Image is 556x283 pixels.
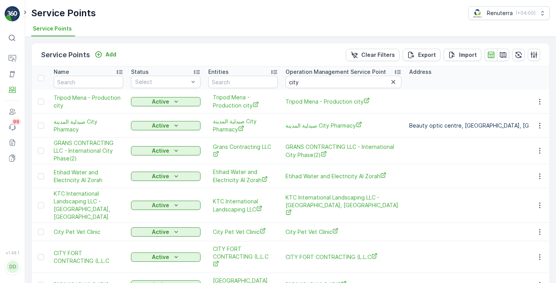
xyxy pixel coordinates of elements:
[409,68,432,76] p: Address
[38,148,44,154] div: Toggle Row Selected
[152,201,169,209] p: Active
[13,119,19,125] p: 99
[54,228,123,236] a: City Pet Vet Clinic
[152,228,169,236] p: Active
[152,98,169,106] p: Active
[41,49,90,60] p: Service Points
[286,97,401,106] a: Tripod Mena - Production city
[54,190,123,221] a: KTC International Landscaping LLC - Satwa, City Walk
[208,68,229,76] p: Entities
[135,78,189,86] p: Select
[286,194,401,217] span: KTC International Landscaping LLC - [GEOGRAPHIC_DATA], [GEOGRAPHIC_DATA]
[5,257,20,277] button: DD
[208,76,278,88] input: Search
[54,118,123,133] a: صيدلية المدينة City Pharmacy
[54,139,123,162] a: GRANS CONTRACTING LLC - International City Phase(2)
[131,201,201,210] button: Active
[54,76,123,88] input: Search
[459,51,477,59] p: Import
[286,172,401,180] a: Etihad Water and Electricity Al Zorah
[5,251,20,255] span: v 1.48.1
[33,25,72,32] span: Service Points
[131,121,201,130] button: Active
[152,253,169,261] p: Active
[286,228,401,236] a: City Pet Vet Clinic
[131,146,201,155] button: Active
[54,68,69,76] p: Name
[213,198,273,213] a: KTC International Landscaping LLC
[5,6,20,22] img: logo
[213,143,273,159] a: Grans Contracting LLC
[54,94,123,109] a: Tripod Mena - Production city
[213,228,273,236] a: City Pet Vet Clinic
[38,99,44,105] div: Toggle Row Selected
[38,123,44,129] div: Toggle Row Selected
[5,119,20,135] a: 99
[213,168,273,184] a: Etihad Water and Electricity Al Zorah
[468,6,550,20] button: Renuterra(+04:00)
[286,194,401,217] a: KTC International Landscaping LLC - Satwa, City Walk
[487,9,513,17] p: Renuterra
[54,190,123,221] span: KTC International Landscaping LLC - [GEOGRAPHIC_DATA], [GEOGRAPHIC_DATA]
[7,261,19,273] div: DD
[131,252,201,262] button: Active
[92,50,119,59] button: Add
[286,68,386,76] p: Operation Management Service Point
[131,97,201,106] button: Active
[131,68,149,76] p: Status
[38,173,44,179] div: Toggle Row Selected
[38,254,44,260] div: Toggle Row Selected
[361,51,395,59] p: Clear Filters
[38,202,44,208] div: Toggle Row Selected
[213,245,273,269] a: CITY FORT CONTRACTING (L.L.C
[213,94,273,109] a: Tripod Mena - Production city
[472,9,484,17] img: Screenshot_2024-07-26_at_13.33.01.png
[418,51,436,59] p: Export
[213,118,273,133] a: صيدلية المدينة City Pharmacy
[286,253,401,261] a: CITY FORT CONTRACTING (L.L.C
[131,227,201,237] button: Active
[516,10,536,16] p: ( +04:00 )
[152,172,169,180] p: Active
[131,172,201,181] button: Active
[286,121,401,130] a: صيدلية المدينة City Pharmacy
[54,169,123,184] a: Etihad Water and Electricity Al Zorah
[38,229,44,235] div: Toggle Row Selected
[152,122,169,130] p: Active
[346,49,400,61] button: Clear Filters
[105,51,116,58] p: Add
[286,76,401,88] input: Search
[403,49,440,61] button: Export
[444,49,481,61] button: Import
[286,143,401,159] a: GRANS CONTRACTING LLC - International City Phase(2)
[152,147,169,155] p: Active
[54,249,123,265] a: CITY FORT CONTRACTING (L.L.C
[31,7,96,19] p: Service Points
